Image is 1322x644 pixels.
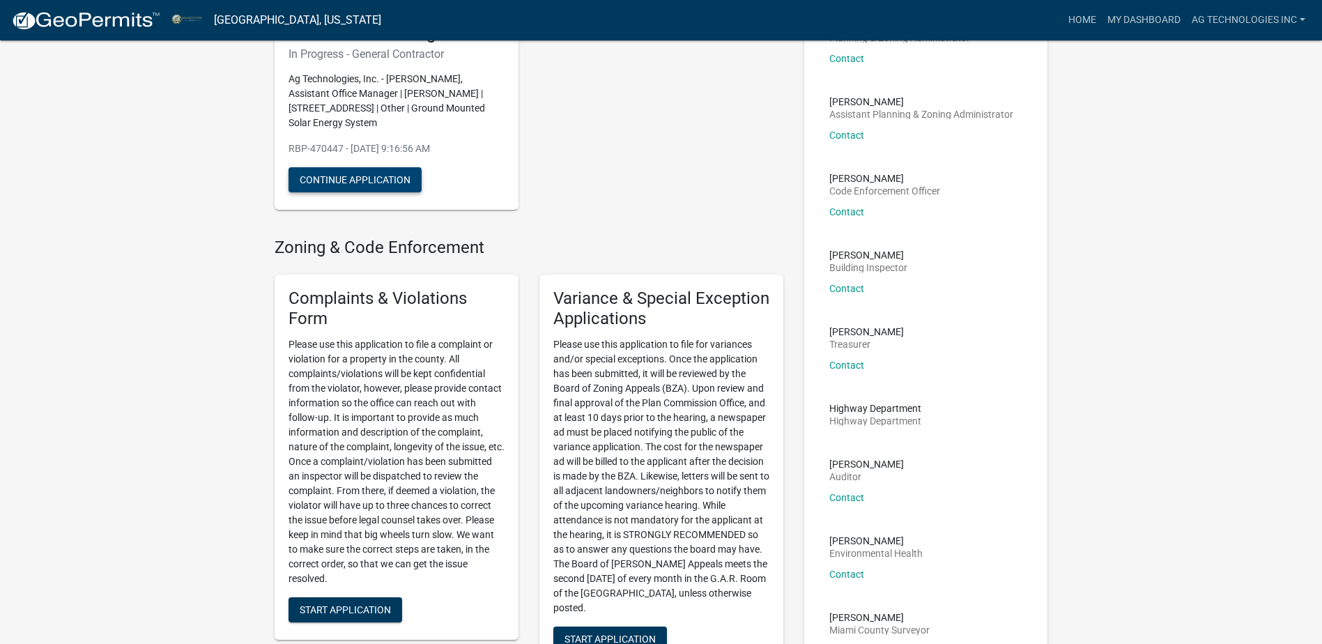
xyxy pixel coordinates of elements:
[289,167,422,192] button: Continue Application
[289,47,505,61] h6: In Progress - General Contractor
[829,416,921,426] p: Highway Department
[1186,7,1311,33] a: Ag Technologies Inc
[829,327,904,337] p: [PERSON_NAME]
[564,633,656,644] span: Start Application
[553,337,769,615] p: Please use this application to file for variances and/or special exceptions. Once the application...
[553,289,769,329] h5: Variance & Special Exception Applications
[829,360,864,371] a: Contact
[829,250,907,260] p: [PERSON_NAME]
[829,53,864,64] a: Contact
[289,597,402,622] button: Start Application
[829,97,1013,107] p: [PERSON_NAME]
[214,8,381,32] a: [GEOGRAPHIC_DATA], [US_STATE]
[829,186,940,196] p: Code Enforcement Officer
[829,283,864,294] a: Contact
[829,536,923,546] p: [PERSON_NAME]
[829,130,864,141] a: Contact
[275,238,783,258] h4: Zoning & Code Enforcement
[300,604,391,615] span: Start Application
[829,569,864,580] a: Contact
[829,613,930,622] p: [PERSON_NAME]
[829,109,1013,119] p: Assistant Planning & Zoning Administrator
[829,339,904,349] p: Treasurer
[829,206,864,217] a: Contact
[829,472,904,482] p: Auditor
[1102,7,1186,33] a: My Dashboard
[829,174,940,183] p: [PERSON_NAME]
[829,263,907,273] p: Building Inspector
[829,492,864,503] a: Contact
[289,72,505,130] p: Ag Technologies, Inc. - [PERSON_NAME], Assistant Office Manager | [PERSON_NAME] | [STREET_ADDRESS...
[289,337,505,586] p: Please use this application to file a complaint or violation for a property in the county. All co...
[1063,7,1102,33] a: Home
[829,404,921,413] p: Highway Department
[829,549,923,558] p: Environmental Health
[289,141,505,156] p: RBP-470447 - [DATE] 9:16:56 AM
[829,459,904,469] p: [PERSON_NAME]
[829,625,930,635] p: Miami County Surveyor
[171,10,203,29] img: Miami County, Indiana
[289,289,505,329] h5: Complaints & Violations Form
